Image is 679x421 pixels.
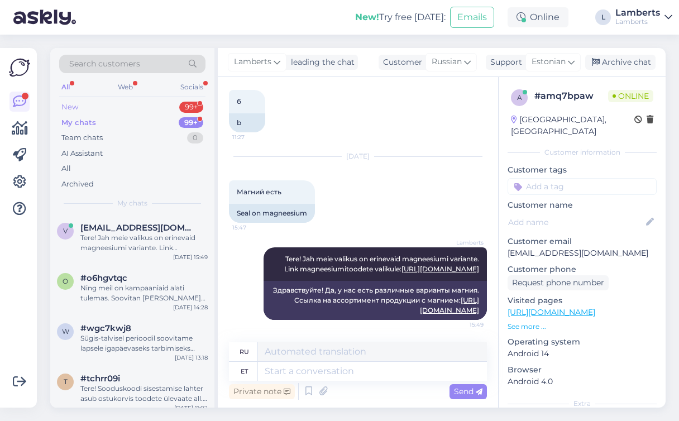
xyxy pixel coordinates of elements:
[534,89,608,103] div: # amq7bpaw
[80,223,197,233] span: vovk1965@gmail.com
[80,374,120,384] span: #tchrr09i
[450,7,494,28] button: Emails
[241,362,248,381] div: et
[234,56,271,68] span: Lamberts
[240,342,249,361] div: ru
[232,223,274,232] span: 15:47
[511,114,634,137] div: [GEOGRAPHIC_DATA], [GEOGRAPHIC_DATA]
[615,8,660,17] div: Lamberts
[508,336,657,348] p: Operating system
[61,117,96,128] div: My chats
[63,227,68,235] span: v
[80,283,208,303] div: Ning meil on kampaaniaid alati tulemas. Soovitan [PERSON_NAME] meie sotsmeediakanalitel või liitu...
[508,264,657,275] p: Customer phone
[80,273,127,283] span: #o6hgvtqc
[508,399,657,409] div: Extra
[61,163,71,174] div: All
[532,56,566,68] span: Estonian
[173,303,208,312] div: [DATE] 14:28
[61,132,103,143] div: Team chats
[80,384,208,404] div: Tere! Sooduskoodi sisestamise lahter asub ostukorvis toodete ülevaate all. Seal on "[PERSON_NAME]...
[355,12,379,22] b: New!
[379,56,422,68] div: Customer
[442,238,484,247] span: Lamberts
[237,97,241,106] span: б
[179,102,203,113] div: 99+
[508,348,657,360] p: Android 14
[229,113,265,132] div: b
[508,322,657,332] p: See more ...
[517,93,522,102] span: a
[508,7,568,27] div: Online
[9,57,30,78] img: Askly Logo
[229,204,315,223] div: Seal on magneesium
[59,80,72,94] div: All
[508,236,657,247] p: Customer email
[232,133,274,141] span: 11:27
[355,11,446,24] div: Try free [DATE]:
[615,17,660,26] div: Lamberts
[64,377,68,386] span: t
[80,233,208,253] div: Tere! Jah meie valikus on erinevaid magneesiumi variante. Link magneesiumitoodete valikule: [URL]...
[508,147,657,157] div: Customer information
[286,56,355,68] div: leading the chat
[229,384,295,399] div: Private note
[585,55,656,70] div: Archive chat
[173,253,208,261] div: [DATE] 15:49
[264,281,487,320] div: Здравствуйте! Да, у нас есть различные варианты магния. Ссылка на ассортимент продукции с магнием:
[61,102,78,113] div: New
[80,323,131,333] span: #wgc7kwj8
[432,56,462,68] span: Russian
[508,295,657,307] p: Visited pages
[486,56,522,68] div: Support
[63,277,68,285] span: o
[508,164,657,176] p: Customer tags
[61,179,94,190] div: Archived
[61,148,103,159] div: AI Assistant
[116,80,135,94] div: Web
[508,376,657,387] p: Android 4.0
[615,8,672,26] a: LambertsLamberts
[69,58,140,70] span: Search customers
[401,265,479,273] a: [URL][DOMAIN_NAME]
[237,188,281,196] span: Магний есть
[229,151,487,161] div: [DATE]
[595,9,611,25] div: L
[608,90,653,102] span: Online
[508,307,595,317] a: [URL][DOMAIN_NAME]
[454,386,482,396] span: Send
[508,216,644,228] input: Add name
[442,320,484,329] span: 15:49
[508,199,657,211] p: Customer name
[179,117,203,128] div: 99+
[117,198,147,208] span: My chats
[508,364,657,376] p: Browser
[80,333,208,353] div: Sügis-talvisel perioodil soovitame lapsele igapäevaseks tarbimiseks Lamberts [MEDICAL_DATA] tilku...
[62,327,69,336] span: w
[508,247,657,259] p: [EMAIL_ADDRESS][DOMAIN_NAME]
[174,404,208,412] div: [DATE] 11:02
[187,132,203,143] div: 0
[508,178,657,195] input: Add a tag
[508,275,609,290] div: Request phone number
[284,255,481,273] span: Tere! Jah meie valikus on erinevaid magneesiumi variante. Link magneesiumitoodete valikule:
[175,353,208,362] div: [DATE] 13:18
[178,80,205,94] div: Socials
